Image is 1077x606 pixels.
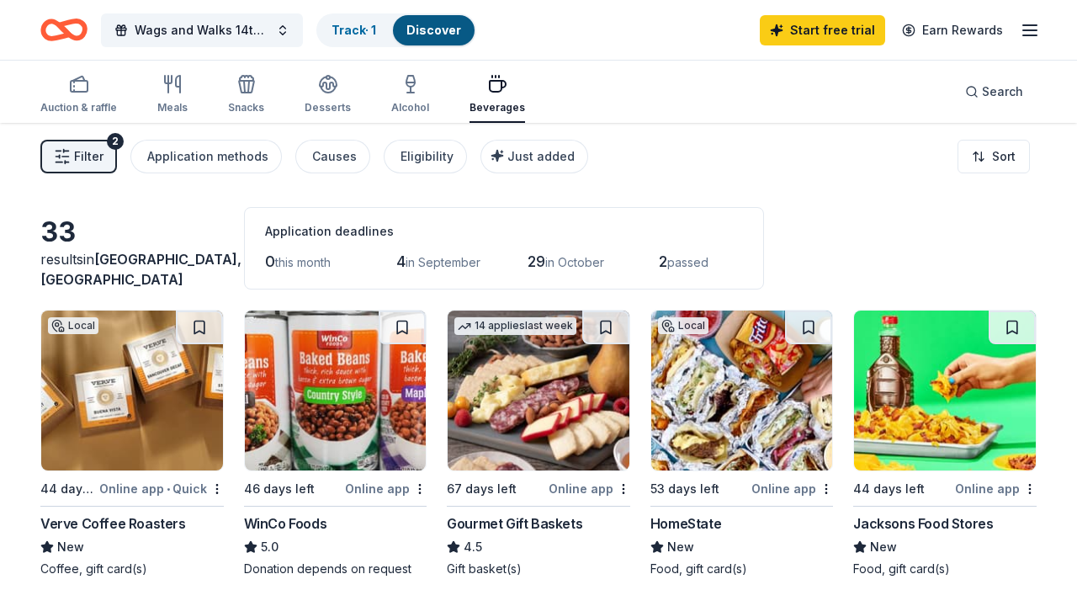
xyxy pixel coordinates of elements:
button: Auction & raffle [40,67,117,123]
span: Filter [74,146,103,167]
div: Gourmet Gift Baskets [447,513,582,534]
div: Online app [955,478,1037,499]
button: Just added [480,140,588,173]
span: [GEOGRAPHIC_DATA], [GEOGRAPHIC_DATA] [40,251,241,288]
div: Application methods [147,146,268,167]
div: Auction & raffle [40,101,117,114]
a: Image for Gourmet Gift Baskets14 applieslast week67 days leftOnline appGourmet Gift Baskets4.5Gif... [447,310,630,577]
button: Causes [295,140,370,173]
div: Snacks [228,101,264,114]
div: Desserts [305,101,351,114]
span: in [40,251,241,288]
button: Sort [958,140,1030,173]
button: Alcohol [391,67,429,123]
a: Image for Jacksons Food Stores44 days leftOnline appJacksons Food StoresNewFood, gift card(s) [853,310,1037,577]
div: Beverages [470,101,525,114]
div: Eligibility [401,146,454,167]
span: passed [667,255,708,269]
div: 2 [107,133,124,150]
a: Start free trial [760,15,885,45]
span: Search [982,82,1023,102]
button: Snacks [228,67,264,123]
div: Meals [157,101,188,114]
a: Image for WinCo Foods46 days leftOnline appWinCo Foods5.0Donation depends on request [244,310,427,577]
a: Image for HomeStateLocal53 days leftOnline appHomeStateNewFood, gift card(s) [650,310,834,577]
button: Beverages [470,67,525,123]
img: Image for Jacksons Food Stores [854,311,1036,470]
span: 2 [659,252,667,270]
div: 46 days left [244,479,315,499]
span: 5.0 [261,537,279,557]
span: 4.5 [464,537,482,557]
button: Eligibility [384,140,467,173]
button: Filter2 [40,140,117,173]
div: 44 days left [853,479,925,499]
a: Discover [406,23,461,37]
div: 14 applies last week [454,317,576,335]
div: Online app [549,478,630,499]
button: Search [952,75,1037,109]
div: results [40,249,224,290]
a: Earn Rewards [892,15,1013,45]
a: Image for Verve Coffee RoastersLocal44 days leftOnline app•QuickVerve Coffee RoastersNewCoffee, g... [40,310,224,577]
div: Causes [312,146,357,167]
span: 4 [396,252,406,270]
span: in October [545,255,604,269]
div: WinCo Foods [244,513,327,534]
button: Application methods [130,140,282,173]
div: Jacksons Food Stores [853,513,993,534]
div: Application deadlines [265,221,743,242]
span: this month [275,255,331,269]
span: Sort [992,146,1016,167]
img: Image for Verve Coffee Roasters [41,311,223,470]
span: Just added [507,149,575,163]
div: Coffee, gift card(s) [40,561,224,577]
img: Image for WinCo Foods [245,311,427,470]
div: Online app [751,478,833,499]
div: Food, gift card(s) [650,561,834,577]
span: New [870,537,897,557]
button: Wags and Walks 14th Annual Online Auction [101,13,303,47]
img: Image for Gourmet Gift Baskets [448,311,629,470]
span: Wags and Walks 14th Annual Online Auction [135,20,269,40]
div: Gift basket(s) [447,561,630,577]
img: Image for HomeState [651,311,833,470]
span: New [667,537,694,557]
div: 33 [40,215,224,249]
div: Alcohol [391,101,429,114]
div: Food, gift card(s) [853,561,1037,577]
div: Online app Quick [99,478,224,499]
div: Verve Coffee Roasters [40,513,186,534]
a: Track· 1 [332,23,376,37]
div: Local [48,317,98,334]
button: Meals [157,67,188,123]
a: Home [40,10,88,50]
div: 67 days left [447,479,517,499]
div: Local [658,317,708,334]
span: • [167,482,170,496]
button: Track· 1Discover [316,13,476,47]
div: 53 days left [650,479,719,499]
button: Desserts [305,67,351,123]
span: in September [406,255,480,269]
span: New [57,537,84,557]
div: Online app [345,478,427,499]
div: HomeState [650,513,721,534]
div: 44 days left [40,479,96,499]
div: Donation depends on request [244,561,427,577]
span: 0 [265,252,275,270]
span: 29 [528,252,545,270]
